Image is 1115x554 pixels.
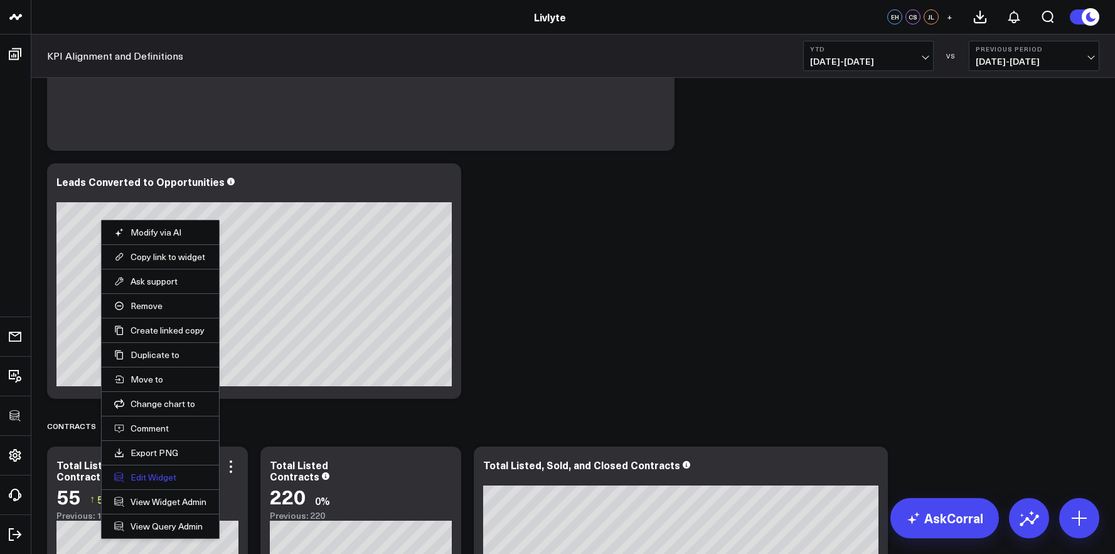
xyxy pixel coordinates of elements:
[976,45,1092,53] b: Previous Period
[270,458,328,483] div: Total Listed Contracts
[114,300,206,312] button: Remove
[969,41,1099,71] button: Previous Period[DATE]-[DATE]
[56,175,225,188] div: Leads Converted to Opportunities
[114,325,206,336] button: Create linked copy
[90,491,95,508] span: ↑
[114,349,206,361] button: Duplicate to
[887,9,902,24] div: EH
[924,9,939,24] div: JL
[114,276,206,287] button: Ask support
[905,9,920,24] div: CS
[47,49,183,63] a: KPI Alignment and Definitions
[810,45,927,53] b: YTD
[114,521,206,532] a: View Query Admin
[270,485,306,508] div: 220
[114,398,206,410] button: Change chart to
[270,511,452,521] div: Previous: 220
[803,41,934,71] button: YTD[DATE]-[DATE]
[56,458,115,483] div: Total Listed Contracts
[810,57,927,67] span: [DATE] - [DATE]
[114,496,206,508] a: View Widget Admin
[114,374,206,385] button: Move to
[534,10,566,24] a: Livlyte
[114,447,206,459] a: Export PNG
[97,492,125,506] span: 5.4k%
[940,52,963,60] div: VS
[114,251,206,263] button: Copy link to widget
[114,227,206,238] button: Modify via AI
[56,485,80,508] div: 55
[47,411,96,440] div: Contracts
[315,494,330,508] div: 0%
[976,57,1092,67] span: [DATE] - [DATE]
[483,458,680,472] div: Total Listed, Sold, and Closed Contracts
[890,498,999,538] a: AskCorral
[947,13,952,21] span: +
[114,423,206,434] button: Comment
[942,9,957,24] button: +
[56,511,238,521] div: Previous: 1
[114,472,206,483] button: Edit Widget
